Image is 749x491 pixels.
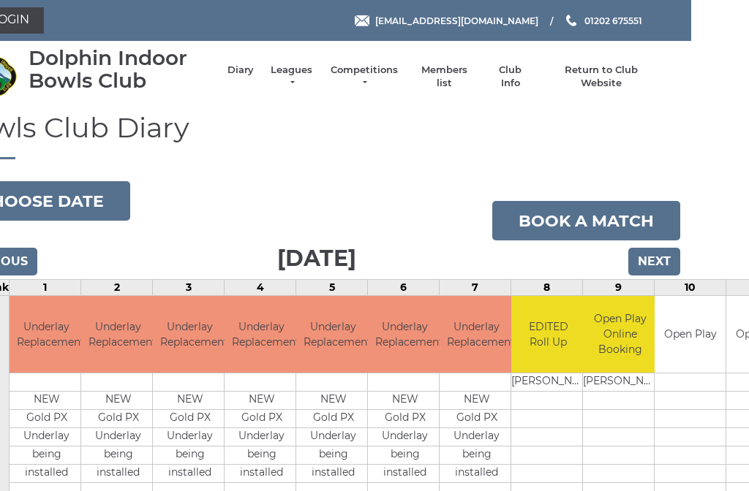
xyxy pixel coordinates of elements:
[225,427,298,446] td: Underlay
[584,15,642,26] span: 01202 675551
[355,15,369,26] img: Email
[375,15,538,26] span: [EMAIL_ADDRESS][DOMAIN_NAME]
[153,391,227,409] td: NEW
[81,446,155,464] td: being
[368,409,442,427] td: Gold PX
[10,280,81,296] td: 1
[225,409,298,427] td: Gold PX
[511,296,585,373] td: EDITED Roll Up
[227,64,254,77] a: Diary
[296,409,370,427] td: Gold PX
[440,296,513,373] td: Underlay Replacement
[655,280,726,296] td: 10
[368,446,442,464] td: being
[153,446,227,464] td: being
[368,391,442,409] td: NEW
[10,296,83,373] td: Underlay Replacement
[81,296,155,373] td: Underlay Replacement
[583,280,655,296] td: 9
[153,296,227,373] td: Underlay Replacement
[511,373,585,391] td: [PERSON_NAME]
[81,409,155,427] td: Gold PX
[489,64,532,90] a: Club Info
[564,14,642,28] a: Phone us 01202 675551
[10,391,83,409] td: NEW
[355,14,538,28] a: Email [EMAIL_ADDRESS][DOMAIN_NAME]
[583,296,657,373] td: Open Play Online Booking
[81,280,153,296] td: 2
[368,464,442,482] td: installed
[296,280,368,296] td: 5
[368,427,442,446] td: Underlay
[225,280,296,296] td: 4
[492,201,680,240] a: Book a match
[296,391,370,409] td: NEW
[10,446,83,464] td: being
[368,280,440,296] td: 6
[296,296,370,373] td: Underlay Replacement
[29,47,213,92] div: Dolphin Indoor Bowls Club
[10,409,83,427] td: Gold PX
[153,280,225,296] td: 3
[81,464,155,482] td: installed
[81,427,155,446] td: Underlay
[511,280,583,296] td: 8
[10,464,83,482] td: installed
[413,64,474,90] a: Members list
[440,464,513,482] td: installed
[546,64,657,90] a: Return to Club Website
[268,64,315,90] a: Leagues
[583,373,657,391] td: [PERSON_NAME]
[225,464,298,482] td: installed
[440,409,513,427] td: Gold PX
[628,248,680,275] input: Next
[10,427,83,446] td: Underlay
[368,296,442,373] td: Underlay Replacement
[153,409,227,427] td: Gold PX
[296,427,370,446] td: Underlay
[440,427,513,446] td: Underlay
[296,446,370,464] td: being
[81,391,155,409] td: NEW
[566,15,576,26] img: Phone us
[153,464,227,482] td: installed
[440,446,513,464] td: being
[225,446,298,464] td: being
[655,296,726,373] td: Open Play
[329,64,399,90] a: Competitions
[225,296,298,373] td: Underlay Replacement
[225,391,298,409] td: NEW
[296,464,370,482] td: installed
[440,391,513,409] td: NEW
[153,427,227,446] td: Underlay
[440,280,511,296] td: 7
